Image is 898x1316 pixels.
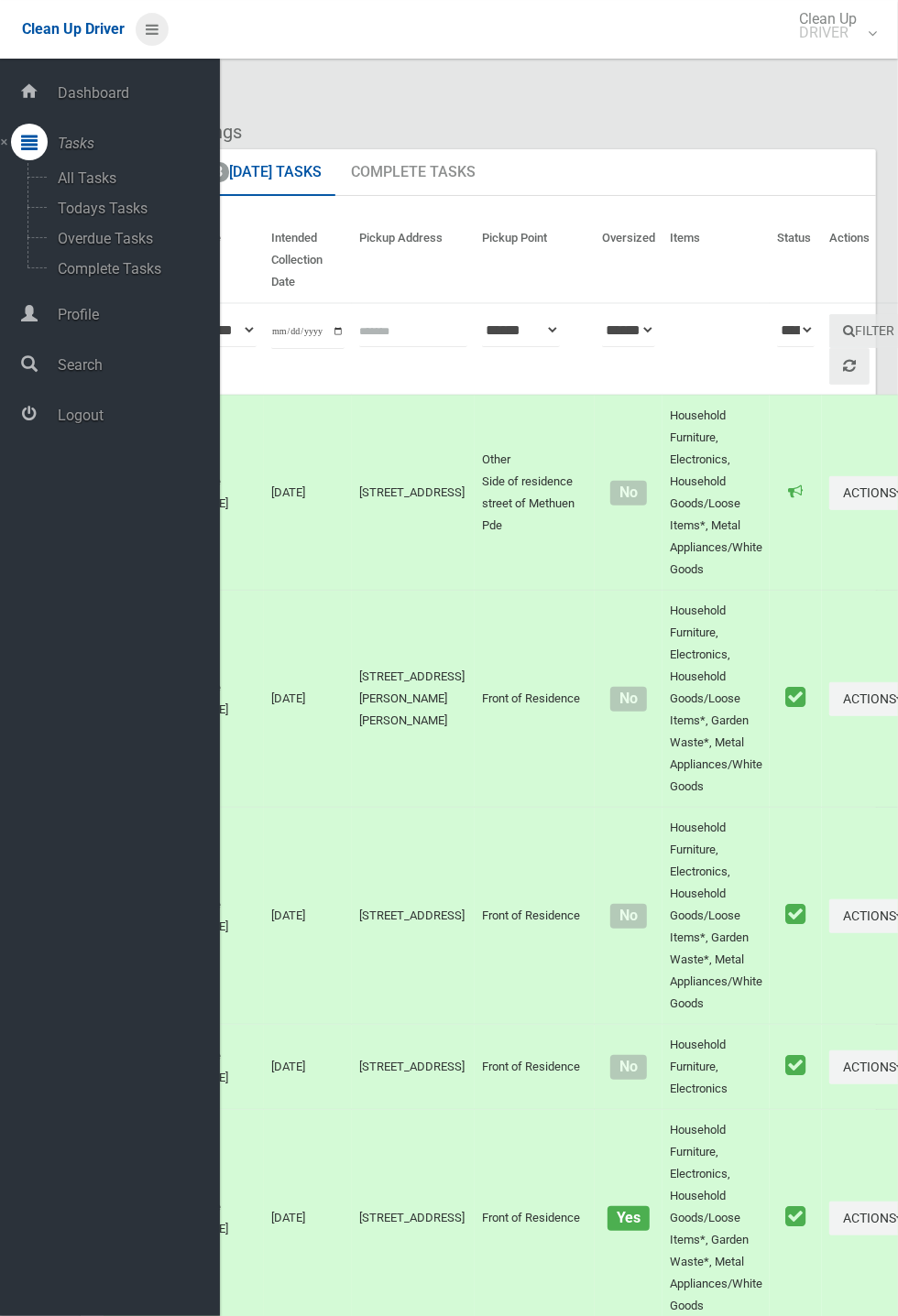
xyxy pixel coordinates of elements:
[602,1211,655,1226] h4: Oversized
[610,687,646,712] span: No
[475,1025,595,1110] td: Front of Residence
[663,395,770,591] td: Household Furniture, Electronics, Household Goods/Loose Items*, Metal Appliances/White Goods
[52,135,220,152] span: Tasks
[790,12,875,39] span: Clean Up
[52,356,220,374] span: Search
[475,395,595,591] td: Other Side of residence street of Methuen Pde
[264,1025,352,1110] td: [DATE]
[610,904,646,929] span: No
[52,407,220,424] span: Logout
[337,149,489,197] a: Complete Tasks
[187,395,264,591] td: Zone [DATE]
[602,691,655,707] h4: Normal sized
[52,230,204,247] span: Overdue Tasks
[187,591,264,808] td: Zone [DATE]
[264,808,352,1025] td: [DATE]
[352,808,475,1025] td: [STREET_ADDRESS]
[602,1060,655,1075] h4: Normal sized
[52,169,204,187] span: All Tasks
[22,20,125,38] span: Clean Up Driver
[187,808,264,1025] td: Zone [DATE]
[663,218,770,303] th: Items
[475,591,595,808] td: Front of Residence
[799,26,857,39] small: DRIVER
[786,902,806,926] i: Booking marked as collected.
[602,485,655,501] h4: Normal sized
[52,260,204,277] span: Complete Tasks
[264,591,352,808] td: [DATE]
[786,685,806,709] i: Booking marked as collected.
[770,218,822,303] th: Status
[264,218,352,303] th: Intended Collection Date
[610,1055,646,1080] span: No
[264,395,352,591] td: [DATE]
[786,1053,806,1077] i: Booking marked as collected.
[663,1025,770,1110] td: Household Furniture, Electronics
[52,84,220,102] span: Dashboard
[475,218,595,303] th: Pickup Point
[187,1025,264,1110] td: Zone [DATE]
[352,591,475,808] td: [STREET_ADDRESS][PERSON_NAME][PERSON_NAME]
[352,218,475,303] th: Pickup Address
[22,16,125,43] a: Clean Up Driver
[602,908,655,924] h4: Normal sized
[663,591,770,808] td: Household Furniture, Electronics, Household Goods/Loose Items*, Garden Waste*, Metal Appliances/W...
[52,200,204,217] span: Todays Tasks
[786,1204,806,1228] i: Booking marked as collected.
[187,218,264,303] th: Zone
[186,149,335,197] a: 43[DATE] Tasks
[663,808,770,1025] td: Household Furniture, Electronics, Household Goods/Loose Items*, Garden Waste*, Metal Appliances/W...
[610,481,646,506] span: No
[595,218,663,303] th: Oversized
[475,808,595,1025] td: Front of Residence
[352,1025,475,1110] td: [STREET_ADDRESS]
[608,1206,649,1231] span: Yes
[352,395,475,591] td: [STREET_ADDRESS]
[52,306,220,323] span: Profile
